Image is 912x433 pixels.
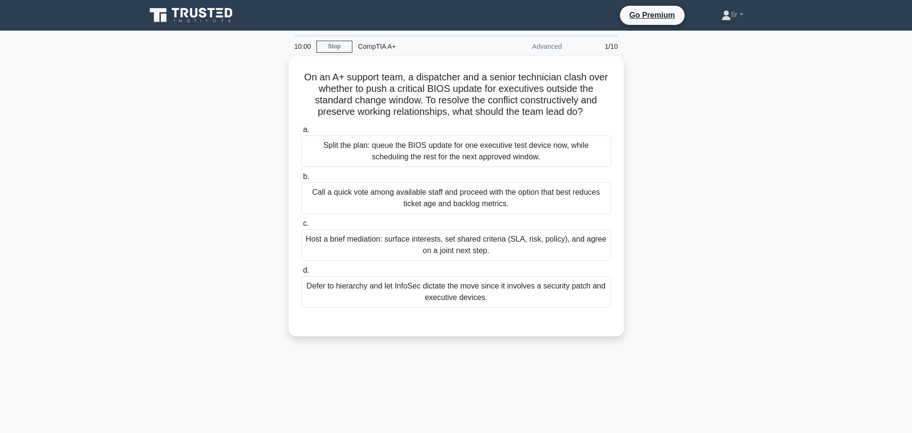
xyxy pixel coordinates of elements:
span: c. [303,219,309,227]
div: CompTIA A+ [352,37,484,56]
h5: On an A+ support team, a dispatcher and a senior technician clash over whether to push a critical... [300,71,612,118]
a: Go Premium [624,9,681,21]
a: Stop [316,41,352,53]
div: Host a brief mediation: surface interests, set shared criteria (SLA, risk, policy), and agree on ... [301,229,611,261]
span: b. [303,172,309,180]
a: Ilr [698,5,766,24]
span: a. [303,125,309,133]
span: d. [303,266,309,274]
div: 10:00 [289,37,316,56]
div: Call a quick vote among available staff and proceed with the option that best reduces ticket age ... [301,182,611,214]
div: Split the plan: queue the BIOS update for one executive test device now, while scheduling the res... [301,135,611,167]
div: 1/10 [568,37,624,56]
div: Advanced [484,37,568,56]
div: Defer to hierarchy and let InfoSec dictate the move since it involves a security patch and execut... [301,276,611,308]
